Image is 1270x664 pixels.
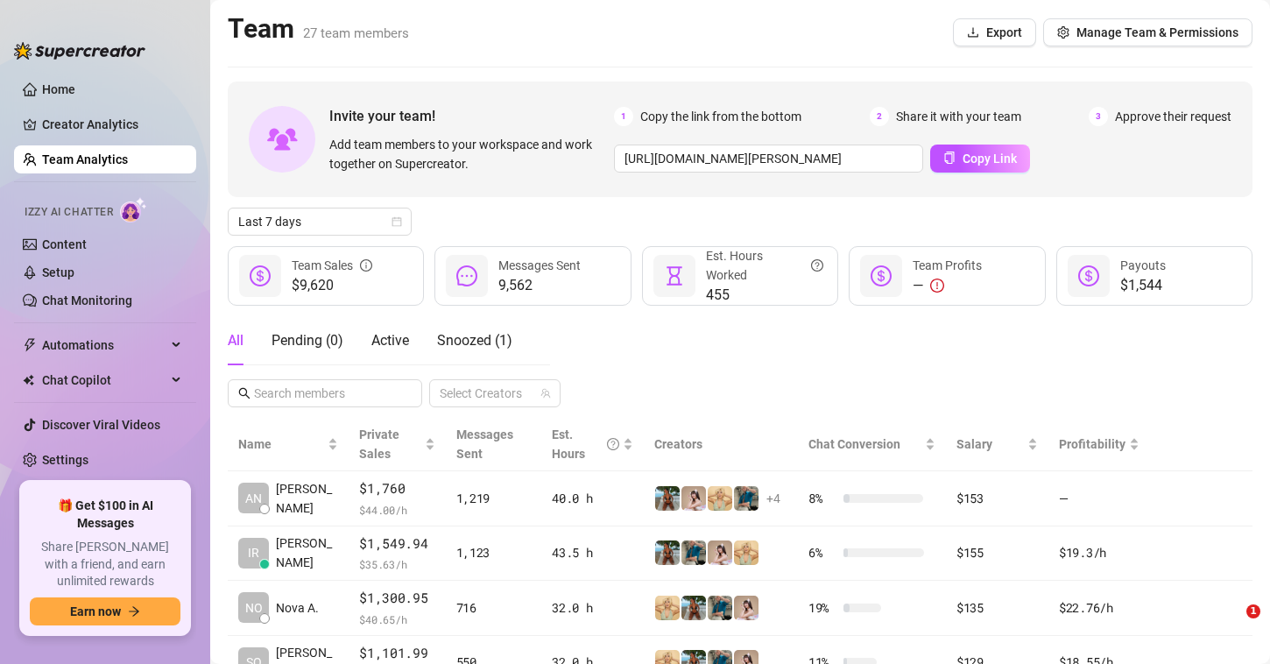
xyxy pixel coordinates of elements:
span: Copy Link [963,152,1017,166]
button: Manage Team & Permissions [1043,18,1252,46]
span: Invite your team! [329,105,614,127]
div: Team Sales [292,256,372,275]
img: Chat Copilot [23,374,34,386]
span: 3 [1089,107,1108,126]
span: dollar-circle [250,265,271,286]
span: info-circle [360,256,372,275]
button: Export [953,18,1036,46]
span: search [238,387,250,399]
span: calendar [392,216,402,227]
div: 40.0 h [552,489,633,508]
span: 27 team members [303,25,409,41]
div: 1,219 [456,489,532,508]
span: Name [238,434,324,454]
span: $ 44.00 /h [359,501,434,519]
div: Pending ( 0 ) [272,330,343,351]
div: Est. Hours Worked [706,246,823,285]
img: Libby [655,540,680,565]
span: $1,101.99 [359,643,434,664]
div: $135 [956,598,1038,618]
span: Active [371,332,409,349]
img: Actually.Maria [708,486,732,511]
span: Chat Copilot [42,366,166,394]
span: Manage Team & Permissions [1076,25,1238,39]
span: setting [1057,26,1069,39]
span: Salary [956,437,992,451]
span: Approve their request [1115,107,1231,126]
span: question-circle [811,246,823,285]
img: anaxmei [681,486,706,511]
th: Creators [644,418,798,471]
span: Payouts [1120,258,1166,272]
div: $153 [956,489,1038,508]
span: + 4 [766,489,780,508]
div: Est. Hours [552,425,619,463]
span: Messages Sent [456,427,513,461]
span: copy [943,152,956,164]
span: exclamation-circle [930,279,944,293]
input: Search members [254,384,398,403]
span: 8 % [808,489,836,508]
h2: Team [228,12,409,46]
span: Messages Sent [498,258,581,272]
div: $19.3 /h [1059,543,1139,562]
span: Export [986,25,1022,39]
span: 9,562 [498,275,581,296]
span: Share [PERSON_NAME] with a friend, and earn unlimited rewards [30,539,180,590]
span: [PERSON_NAME] [276,479,338,518]
span: Copy the link from the bottom [640,107,801,126]
span: 455 [706,285,823,306]
a: Team Analytics [42,152,128,166]
img: Actually.Maria [734,540,758,565]
img: anaxmei [734,596,758,620]
span: $ 35.63 /h [359,555,434,573]
img: logo-BBDzfeDw.svg [14,42,145,60]
img: Eavnc [681,540,706,565]
div: $155 [956,543,1038,562]
span: $ 40.65 /h [359,611,434,628]
span: download [967,26,979,39]
div: — [913,275,982,296]
a: Discover Viral Videos [42,418,160,432]
iframe: Intercom live chat [1210,604,1252,646]
span: [PERSON_NAME] [276,533,338,572]
th: Name [228,418,349,471]
td: — [1048,471,1150,526]
span: $1,544 [1120,275,1166,296]
span: dollar-circle [1078,265,1099,286]
div: 1,123 [456,543,532,562]
a: Settings [42,453,88,467]
span: 2 [870,107,889,126]
span: message [456,265,477,286]
div: All [228,330,243,351]
span: Izzy AI Chatter [25,204,113,221]
a: Content [42,237,87,251]
img: Actually.Maria [655,596,680,620]
button: Earn nowarrow-right [30,597,180,625]
span: Chat Conversion [808,437,900,451]
img: Eavnc [734,486,758,511]
span: 🎁 Get $100 in AI Messages [30,498,180,532]
div: 32.0 h [552,598,633,618]
span: 19 % [808,598,836,618]
span: question-circle [607,425,619,463]
div: 43.5 h [552,543,633,562]
span: 1 [614,107,633,126]
span: Nova A. [276,598,319,618]
span: 1 [1246,604,1260,618]
img: AI Chatter [120,197,147,223]
span: Automations [42,331,166,359]
a: Home [42,82,75,96]
span: Last 7 days [238,208,401,235]
span: IR [248,543,259,562]
a: Setup [42,265,74,279]
span: $1,760 [359,478,434,499]
span: $1,300.95 [359,588,434,609]
div: 716 [456,598,532,618]
span: Add team members to your workspace and work together on Supercreator. [329,135,607,173]
span: NO [245,598,263,618]
div: $22.76 /h [1059,598,1139,618]
span: $9,620 [292,275,372,296]
span: Private Sales [359,427,399,461]
span: arrow-right [128,605,140,618]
